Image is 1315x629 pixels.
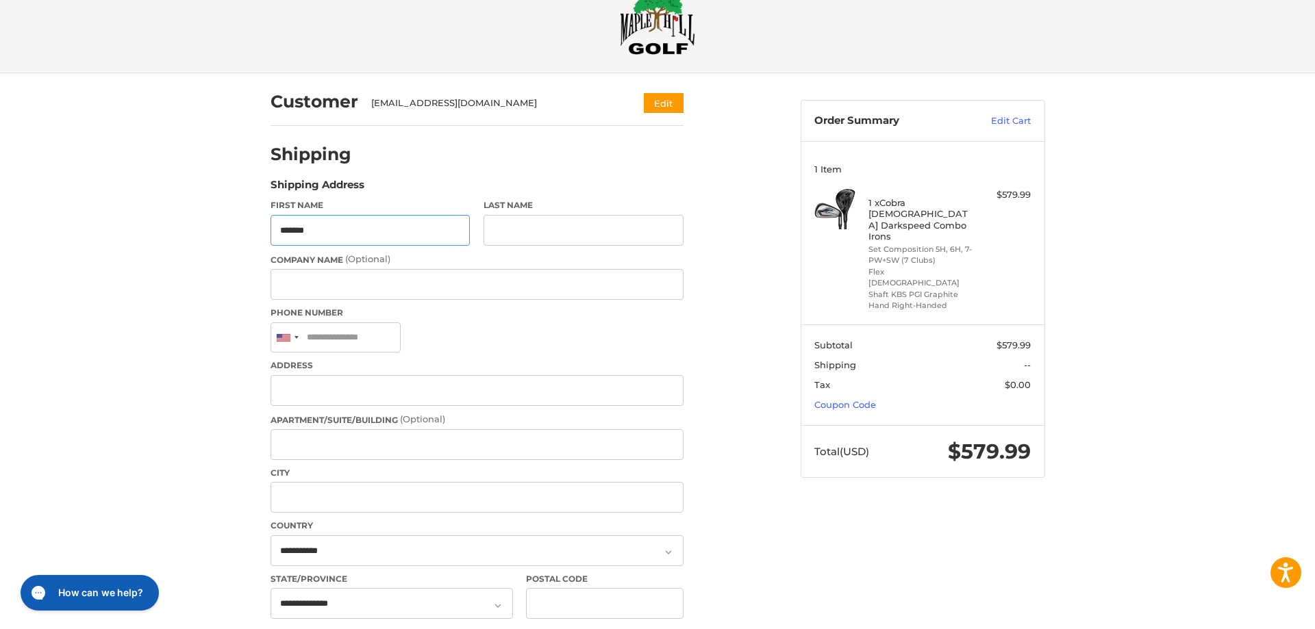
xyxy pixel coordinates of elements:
[814,399,876,410] a: Coupon Code
[814,114,962,128] h3: Order Summary
[868,289,973,300] li: Shaft KBS PGI Graphite
[977,188,1031,202] div: $579.99
[868,300,973,311] li: Hand Right-Handed
[814,379,830,390] span: Tax
[271,144,351,165] h2: Shipping
[271,413,684,426] label: Apartment/Suite/Building
[814,339,853,350] span: Subtotal
[997,339,1031,350] span: $579.99
[484,199,684,211] label: Last Name
[868,197,973,242] h4: 1 x Cobra [DEMOGRAPHIC_DATA] Darkspeed Combo Irons
[962,114,1031,128] a: Edit Cart
[814,359,856,370] span: Shipping
[271,519,684,532] label: Country
[345,253,390,264] small: (Optional)
[1005,379,1031,390] span: $0.00
[271,467,684,479] label: City
[814,164,1031,175] h3: 1 Item
[948,439,1031,464] span: $579.99
[868,266,973,289] li: Flex [DEMOGRAPHIC_DATA]
[644,93,684,113] button: Edit
[868,244,973,266] li: Set Composition 5H, 6H, 7-PW+SW (7 Clubs)
[1202,592,1315,629] iframe: Google Customer Reviews
[14,570,164,615] iframe: Gorgias live chat messenger
[271,573,513,585] label: State/Province
[271,323,303,352] div: United States: +1
[271,359,684,372] label: Address
[271,199,471,211] label: First Name
[526,573,684,585] label: Postal Code
[400,413,445,424] small: (Optional)
[271,91,358,112] h2: Customer
[271,253,684,266] label: Company Name
[371,97,617,110] div: [EMAIL_ADDRESS][DOMAIN_NAME]
[271,307,684,319] label: Phone Number
[1024,359,1031,370] span: --
[271,177,364,199] legend: Shipping Address
[814,445,869,458] span: Total (USD)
